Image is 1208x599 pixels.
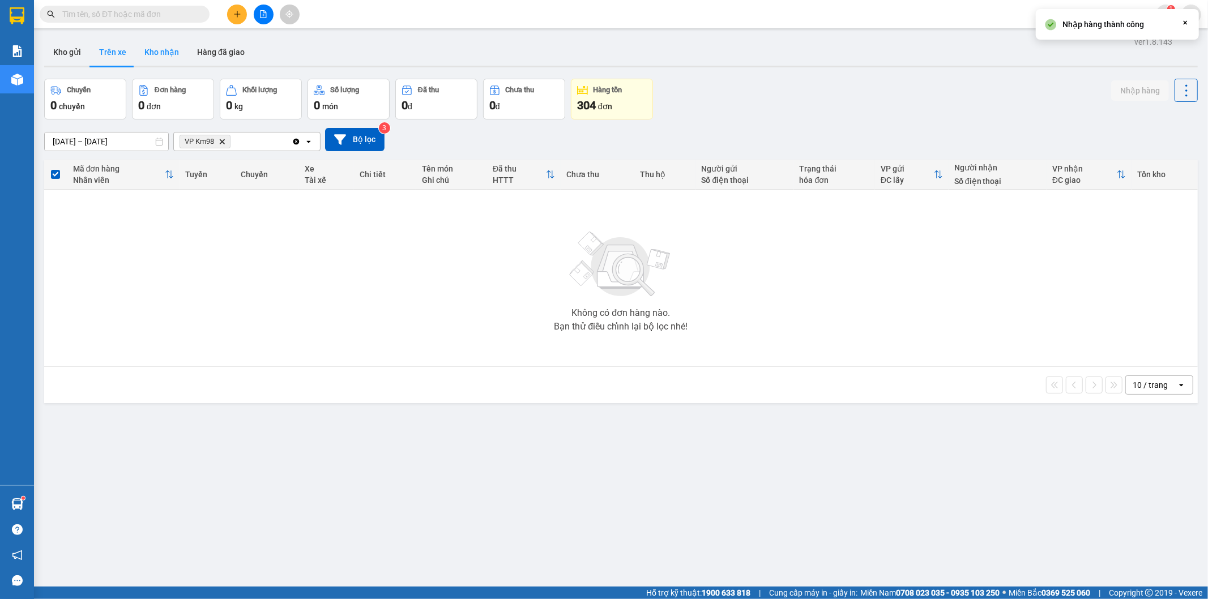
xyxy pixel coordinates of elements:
[1169,5,1173,13] span: 1
[11,498,23,510] img: warehouse-icon
[489,99,496,112] span: 0
[325,128,385,151] button: Bộ lọc
[598,102,612,111] span: đơn
[285,10,293,18] span: aim
[12,575,23,586] span: message
[640,170,690,179] div: Thu hộ
[1052,164,1117,173] div: VP nhận
[188,38,254,66] button: Hàng đã giao
[702,588,750,597] strong: 1900 633 818
[1047,160,1132,190] th: Toggle SortBy
[506,86,535,94] div: Chưa thu
[875,160,949,190] th: Toggle SortBy
[11,74,23,85] img: warehouse-icon
[1181,18,1190,27] svg: Close
[860,587,1000,599] span: Miền Nam
[1167,5,1175,13] sup: 1
[219,138,225,145] svg: Delete
[73,164,165,173] div: Mã đơn hàng
[1099,587,1100,599] span: |
[234,102,243,111] span: kg
[241,170,293,179] div: Chuyến
[242,86,277,94] div: Khối lượng
[227,5,247,24] button: plus
[280,5,300,24] button: aim
[571,79,653,119] button: Hàng tồn304đơn
[11,45,23,57] img: solution-icon
[483,79,565,119] button: Chưa thu0đ
[259,10,267,18] span: file-add
[22,497,25,500] sup: 1
[881,164,934,173] div: VP gửi
[702,176,788,185] div: Số điện thoại
[1002,591,1006,595] span: ⚪️
[564,225,677,304] img: svg+xml;base64,PHN2ZyBjbGFzcz0ibGlzdC1wbHVnX19zdmciIHhtbG5zPSJodHRwOi8vd3d3LnczLm9yZy8yMDAwL3N2Zy...
[1181,5,1201,24] button: caret-down
[594,86,622,94] div: Hàng tồn
[180,135,230,148] span: VP Km98, close by backspace
[10,7,24,24] img: logo-vxr
[322,102,338,111] span: món
[220,79,302,119] button: Khối lượng0kg
[185,137,214,146] span: VP Km98
[800,164,869,173] div: Trạng thái
[1052,176,1117,185] div: ĐC giao
[1009,587,1090,599] span: Miền Bắc
[73,176,165,185] div: Nhân viên
[330,86,359,94] div: Số lượng
[50,99,57,112] span: 0
[954,163,1041,172] div: Người nhận
[147,102,161,111] span: đơn
[496,102,500,111] span: đ
[308,79,390,119] button: Số lượng0món
[402,99,408,112] span: 0
[493,164,546,173] div: Đã thu
[233,136,234,147] input: Selected VP Km98.
[62,8,196,20] input: Tìm tên, số ĐT hoặc mã đơn
[395,79,477,119] button: Đã thu0đ
[305,176,348,185] div: Tài xế
[314,99,320,112] span: 0
[59,102,85,111] span: chuyến
[226,99,232,112] span: 0
[422,164,481,173] div: Tên món
[422,176,481,185] div: Ghi chú
[646,587,750,599] span: Hỗ trợ kỹ thuật:
[702,164,788,173] div: Người gửi
[45,132,168,151] input: Select a date range.
[360,170,411,179] div: Chi tiết
[571,309,670,318] div: Không có đơn hàng nào.
[418,86,439,94] div: Đã thu
[233,10,241,18] span: plus
[1062,18,1144,31] div: Nhập hàng thành công
[800,176,869,185] div: hóa đơn
[493,176,546,185] div: HTTT
[132,79,214,119] button: Đơn hàng0đơn
[881,176,934,185] div: ĐC lấy
[566,170,629,179] div: Chưa thu
[1111,80,1169,101] button: Nhập hàng
[155,86,186,94] div: Đơn hàng
[135,38,188,66] button: Kho nhận
[1177,380,1186,390] svg: open
[408,102,412,111] span: đ
[292,137,301,146] svg: Clear all
[1137,170,1192,179] div: Tồn kho
[12,550,23,561] span: notification
[67,86,91,94] div: Chuyến
[1145,589,1153,597] span: copyright
[577,99,596,112] span: 304
[47,10,55,18] span: search
[759,587,761,599] span: |
[1041,588,1090,597] strong: 0369 525 060
[487,160,561,190] th: Toggle SortBy
[185,170,229,179] div: Tuyến
[769,587,857,599] span: Cung cấp máy in - giấy in:
[44,79,126,119] button: Chuyến0chuyến
[554,322,688,331] div: Bạn thử điều chỉnh lại bộ lọc nhé!
[379,122,390,134] sup: 3
[304,137,313,146] svg: open
[67,160,180,190] th: Toggle SortBy
[254,5,274,24] button: file-add
[12,524,23,535] span: question-circle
